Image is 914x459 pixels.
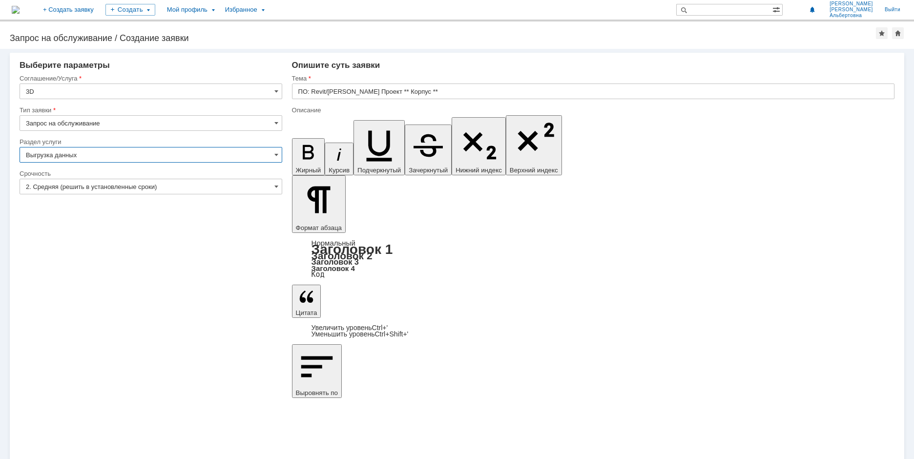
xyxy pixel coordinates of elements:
span: Ctrl+' [372,324,388,332]
a: Increase [312,324,388,332]
div: Тип заявки [20,107,280,113]
span: [PERSON_NAME] [830,1,873,7]
button: Жирный [292,138,325,175]
span: Цитата [296,309,317,316]
span: Курсив [329,167,350,174]
a: Заголовок 4 [312,264,355,272]
div: Формат абзаца [292,240,894,278]
a: Нормальный [312,239,355,247]
img: logo [12,6,20,14]
a: Заголовок 1 [312,242,393,257]
button: Курсив [325,143,353,175]
button: Формат абзаца [292,175,346,233]
div: Сделать домашней страницей [892,27,904,39]
div: Раздел услуги [20,139,280,145]
span: Ctrl+Shift+' [374,330,408,338]
a: Decrease [312,330,409,338]
div: Соглашение/Услуга [20,75,280,82]
button: Верхний индекс [506,115,562,175]
span: Расширенный поиск [772,4,782,14]
button: Цитата [292,285,321,318]
span: Выберите параметры [20,61,110,70]
a: Перейти на домашнюю страницу [12,6,20,14]
div: Добавить в избранное [876,27,888,39]
div: Запрос на обслуживание / Создание заявки [10,33,876,43]
button: Нижний индекс [452,117,506,175]
span: Формат абзаца [296,224,342,231]
a: Заголовок 3 [312,257,359,266]
button: Зачеркнутый [405,125,452,175]
span: [PERSON_NAME] [830,7,873,13]
span: Подчеркнутый [357,167,401,174]
div: Тема [292,75,893,82]
a: Заголовок 2 [312,250,373,261]
span: Жирный [296,167,321,174]
span: Верхний индекс [510,167,558,174]
div: Цитата [292,325,894,337]
div: Создать [105,4,155,16]
button: Подчеркнутый [353,120,405,175]
span: Альбертовна [830,13,873,19]
button: Выровнять по [292,344,342,398]
div: Описание [292,107,893,113]
span: Опишите суть заявки [292,61,380,70]
a: Код [312,270,325,279]
span: Выровнять по [296,389,338,396]
span: Зачеркнутый [409,167,448,174]
span: Нижний индекс [456,167,502,174]
div: Срочность [20,170,280,177]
